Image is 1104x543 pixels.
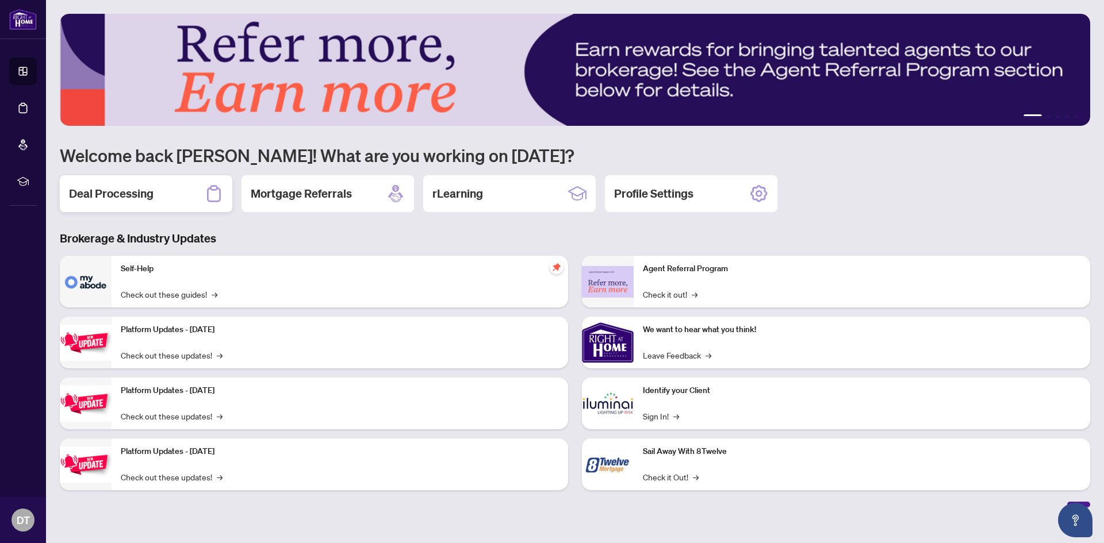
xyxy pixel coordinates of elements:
img: Self-Help [60,256,112,307]
img: Platform Updates - July 8, 2025 [60,386,112,422]
span: → [693,471,699,483]
button: 2 [1046,114,1051,119]
img: We want to hear what you think! [582,317,634,368]
h2: Mortgage Referrals [251,186,352,202]
img: Identify your Client [582,378,634,429]
span: → [217,410,223,422]
img: Sail Away With 8Twelve [582,438,634,490]
p: Sail Away With 8Twelve [643,445,1081,458]
img: Slide 0 [60,14,1090,126]
span: → [217,471,223,483]
button: 4 [1065,114,1069,119]
p: Agent Referral Program [643,263,1081,275]
p: Platform Updates - [DATE] [121,324,559,336]
a: Check out these updates!→ [121,410,223,422]
span: pushpin [550,260,563,274]
h3: Brokerage & Industry Updates [60,230,1090,247]
a: Check it Out!→ [643,471,699,483]
a: Sign In!→ [643,410,679,422]
a: Check out these updates!→ [121,471,223,483]
p: Identify your Client [643,384,1081,397]
span: → [217,349,223,361]
button: 1 [1023,114,1042,119]
span: → [706,349,711,361]
h1: Welcome back [PERSON_NAME]! What are you working on [DATE]? [60,144,1090,166]
img: Platform Updates - July 21, 2025 [60,325,112,361]
button: 5 [1074,114,1079,119]
img: logo [9,9,37,30]
span: DT [17,512,30,528]
a: Check out these guides!→ [121,288,217,301]
p: Platform Updates - [DATE] [121,384,559,397]
a: Leave Feedback→ [643,349,711,361]
p: We want to hear what you think! [643,324,1081,336]
h2: Deal Processing [69,186,154,202]
a: Check it out!→ [643,288,697,301]
img: Platform Updates - June 23, 2025 [60,446,112,483]
h2: rLearning [432,186,483,202]
button: Open asap [1058,503,1092,537]
a: Check out these updates!→ [121,349,223,361]
p: Self-Help [121,263,559,275]
span: → [673,410,679,422]
p: Platform Updates - [DATE] [121,445,559,458]
h2: Profile Settings [614,186,693,202]
img: Agent Referral Program [582,266,634,298]
span: → [212,288,217,301]
span: → [692,288,697,301]
button: 3 [1056,114,1060,119]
